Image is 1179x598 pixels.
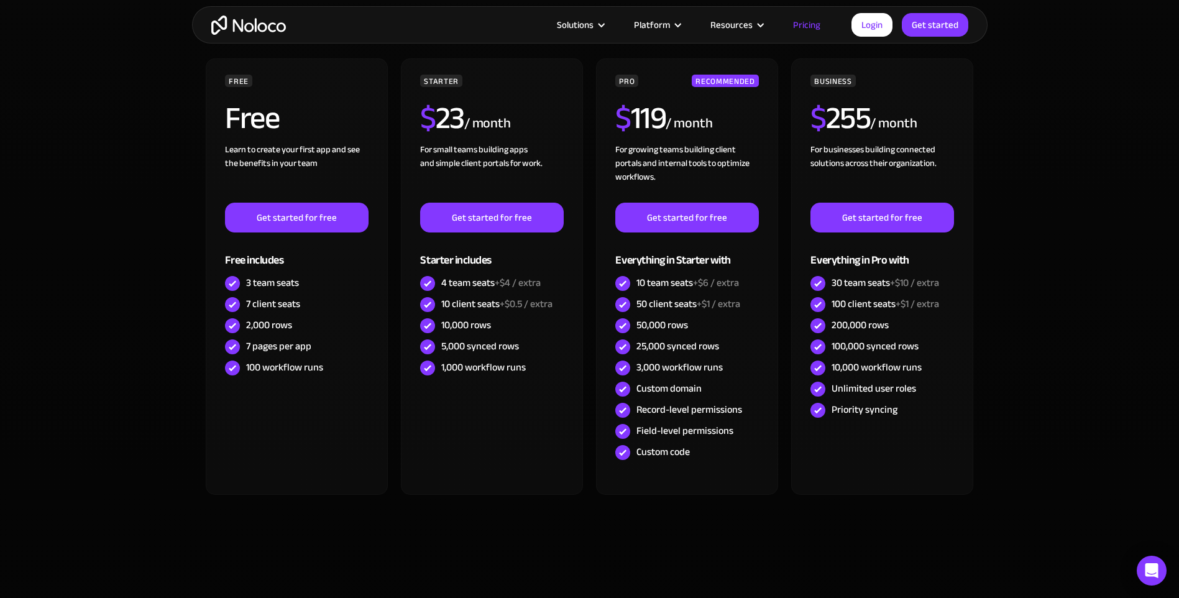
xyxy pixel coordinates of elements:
div: Unlimited user roles [832,382,916,395]
span: +$6 / extra [693,274,739,292]
div: Priority syncing [832,403,897,416]
div: 7 client seats [246,297,300,311]
div: 7 pages per app [246,339,311,353]
div: Custom domain [636,382,702,395]
div: Custom code [636,445,690,459]
a: Get started for free [420,203,563,232]
div: 100,000 synced rows [832,339,919,353]
span: $ [420,89,436,147]
div: 10,000 rows [441,318,491,332]
div: 10,000 workflow runs [832,361,922,374]
h2: 119 [615,103,666,134]
div: 100 client seats [832,297,939,311]
div: FREE [225,75,252,87]
div: 50,000 rows [636,318,688,332]
div: STARTER [420,75,462,87]
div: Platform [618,17,695,33]
div: Everything in Starter with [615,232,758,273]
div: Free includes [225,232,368,273]
div: For businesses building connected solutions across their organization. ‍ [810,143,953,203]
div: BUSINESS [810,75,855,87]
div: Solutions [557,17,594,33]
h2: Free [225,103,279,134]
div: 4 team seats [441,276,541,290]
div: 1,000 workflow runs [441,361,526,374]
a: Login [851,13,892,37]
div: Resources [710,17,753,33]
div: 3 team seats [246,276,299,290]
a: Get started [902,13,968,37]
div: 100 workflow runs [246,361,323,374]
span: $ [615,89,631,147]
div: For growing teams building client portals and internal tools to optimize workflows. [615,143,758,203]
span: +$0.5 / extra [500,295,553,313]
div: / month [666,114,712,134]
div: 5,000 synced rows [441,339,519,353]
div: Resources [695,17,778,33]
span: +$4 / extra [495,274,541,292]
div: 50 client seats [636,297,740,311]
div: 3,000 workflow runs [636,361,723,374]
div: 2,000 rows [246,318,292,332]
a: home [211,16,286,35]
h2: 23 [420,103,464,134]
a: Get started for free [225,203,368,232]
div: 200,000 rows [832,318,889,332]
div: Open Intercom Messenger [1137,556,1167,586]
div: For small teams building apps and simple client portals for work. ‍ [420,143,563,203]
span: +$1 / extra [896,295,939,313]
span: +$10 / extra [890,274,939,292]
div: RECOMMENDED [692,75,758,87]
div: PRO [615,75,638,87]
div: 10 team seats [636,276,739,290]
div: Learn to create your first app and see the benefits in your team ‍ [225,143,368,203]
div: / month [464,114,511,134]
div: 30 team seats [832,276,939,290]
div: Platform [634,17,670,33]
div: Field-level permissions [636,424,733,438]
a: Get started for free [810,203,953,232]
div: Everything in Pro with [810,232,953,273]
div: Solutions [541,17,618,33]
h2: 255 [810,103,870,134]
div: / month [870,114,917,134]
div: Starter includes [420,232,563,273]
div: Record-level permissions [636,403,742,416]
span: $ [810,89,826,147]
div: 25,000 synced rows [636,339,719,353]
span: +$1 / extra [697,295,740,313]
div: 10 client seats [441,297,553,311]
a: Get started for free [615,203,758,232]
a: Pricing [778,17,836,33]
